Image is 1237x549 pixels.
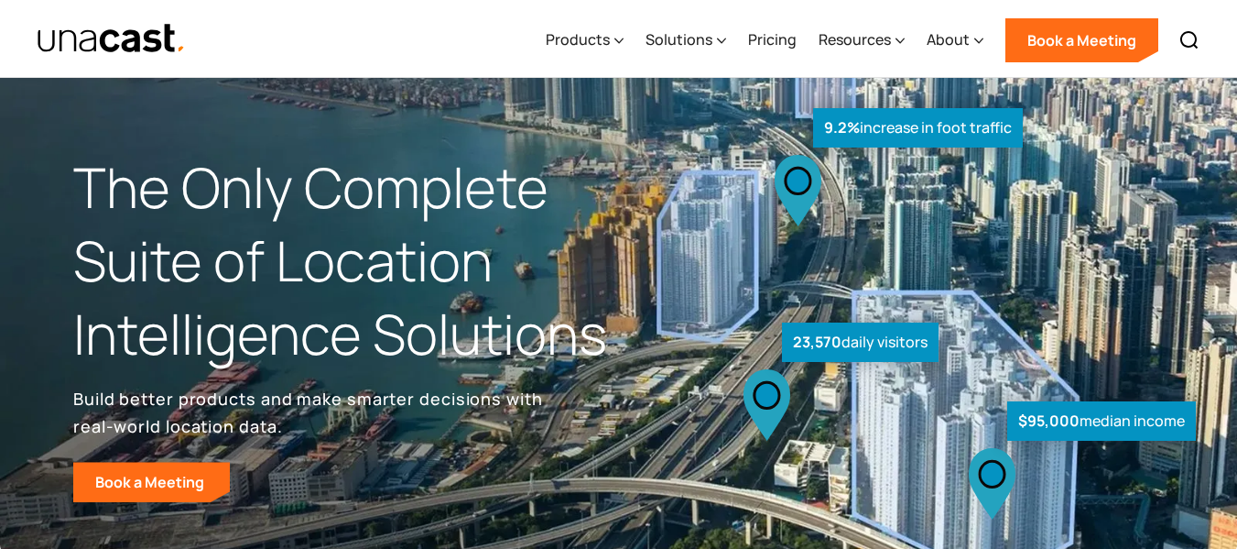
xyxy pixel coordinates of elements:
a: home [37,23,186,55]
div: median income [1007,401,1196,441]
div: Resources [819,3,905,78]
div: increase in foot traffic [813,108,1023,148]
img: Search icon [1178,29,1200,51]
strong: $95,000 [1018,411,1080,431]
div: Solutions [646,3,726,78]
strong: 23,570 [793,332,841,352]
h1: The Only Complete Suite of Location Intelligence Solutions [73,151,619,370]
a: Book a Meeting [1005,18,1158,62]
a: Book a Meeting [73,462,230,502]
div: Products [546,3,624,78]
div: About [927,3,983,78]
div: Resources [819,28,891,50]
div: Solutions [646,28,712,50]
a: Pricing [748,3,797,78]
div: About [927,28,970,50]
img: Unacast text logo [37,23,186,55]
div: Products [546,28,610,50]
p: Build better products and make smarter decisions with real-world location data. [73,385,549,440]
strong: 9.2% [824,117,860,137]
div: daily visitors [782,323,939,362]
